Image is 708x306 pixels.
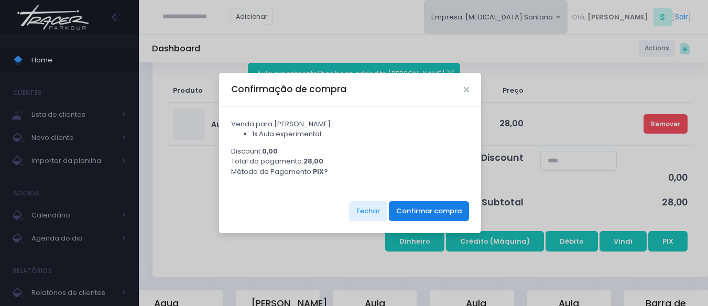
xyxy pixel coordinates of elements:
h5: Confirmação de compra [231,83,346,96]
strong: 0,00 [262,146,278,156]
li: 1x Aula experimental: [252,129,470,139]
button: Close [464,87,469,92]
strong: PIX [313,167,324,177]
strong: 28,00 [303,156,323,166]
div: Venda para [PERSON_NAME]: Discount: Total do pagamento: Método de Pagamento: ? [219,107,481,189]
button: Fechar [349,201,387,221]
button: Confirmar compra [389,201,469,221]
